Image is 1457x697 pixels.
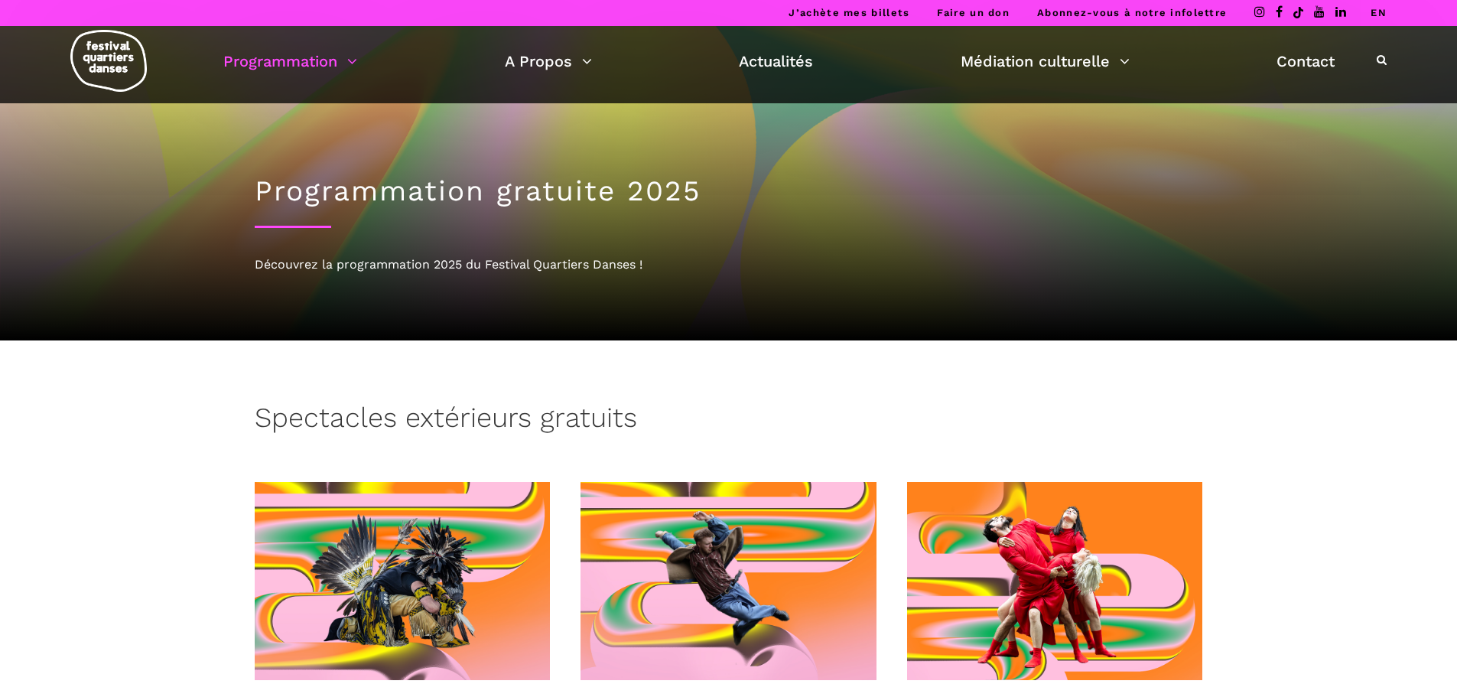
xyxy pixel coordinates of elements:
h1: Programmation gratuite 2025 [255,174,1203,208]
a: EN [1371,7,1387,18]
a: A Propos [505,48,592,74]
a: Faire un don [937,7,1010,18]
a: Actualités [739,48,813,74]
h3: Spectacles extérieurs gratuits [255,402,637,440]
a: J’achète mes billets [789,7,909,18]
a: Contact [1277,48,1335,74]
a: Programmation [223,48,357,74]
img: logo-fqd-med [70,30,147,92]
a: Abonnez-vous à notre infolettre [1037,7,1227,18]
a: Médiation culturelle [961,48,1130,74]
div: Découvrez la programmation 2025 du Festival Quartiers Danses ! [255,255,1203,275]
